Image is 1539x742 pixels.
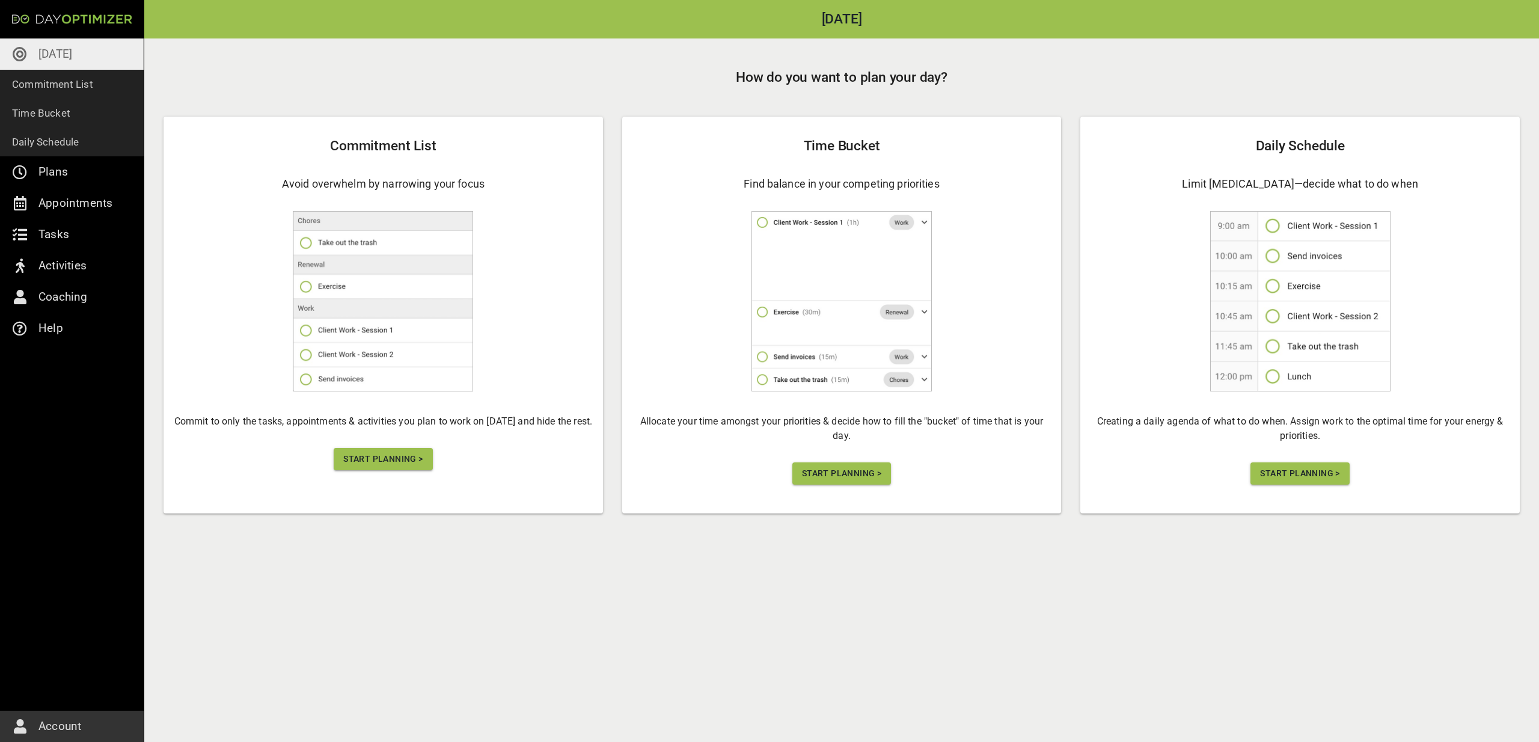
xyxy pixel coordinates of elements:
h6: Creating a daily agenda of what to do when. Assign work to the optimal time for your energy & pri... [1090,414,1510,443]
h2: Time Bucket [632,136,1052,156]
h2: How do you want to plan your day? [164,67,1520,88]
h2: Commitment List [173,136,593,156]
button: Start Planning > [334,448,432,470]
p: Account [38,717,81,736]
p: Coaching [38,287,88,307]
h4: Limit [MEDICAL_DATA]—decide what to do when [1090,176,1510,192]
p: Activities [38,256,87,275]
p: Commitment List [12,76,93,93]
img: Day Optimizer [12,14,132,24]
span: Start Planning > [343,452,423,467]
p: Plans [38,162,68,182]
h6: Allocate your time amongst your priorities & decide how to fill the "bucket" of time that is your... [632,414,1052,443]
button: Start Planning > [792,462,891,485]
span: Start Planning > [802,466,881,481]
h2: Daily Schedule [1090,136,1510,156]
button: Start Planning > [1250,462,1349,485]
h2: [DATE] [144,13,1539,26]
span: Start Planning > [1260,466,1339,481]
p: Tasks [38,225,69,244]
h6: Commit to only the tasks, appointments & activities you plan to work on [DATE] and hide the rest. [173,414,593,429]
p: Help [38,319,63,338]
p: Time Bucket [12,105,70,121]
h4: Find balance in your competing priorities [632,176,1052,192]
h4: Avoid overwhelm by narrowing your focus [173,176,593,192]
p: [DATE] [38,44,72,64]
p: Daily Schedule [12,133,79,150]
p: Appointments [38,194,112,213]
